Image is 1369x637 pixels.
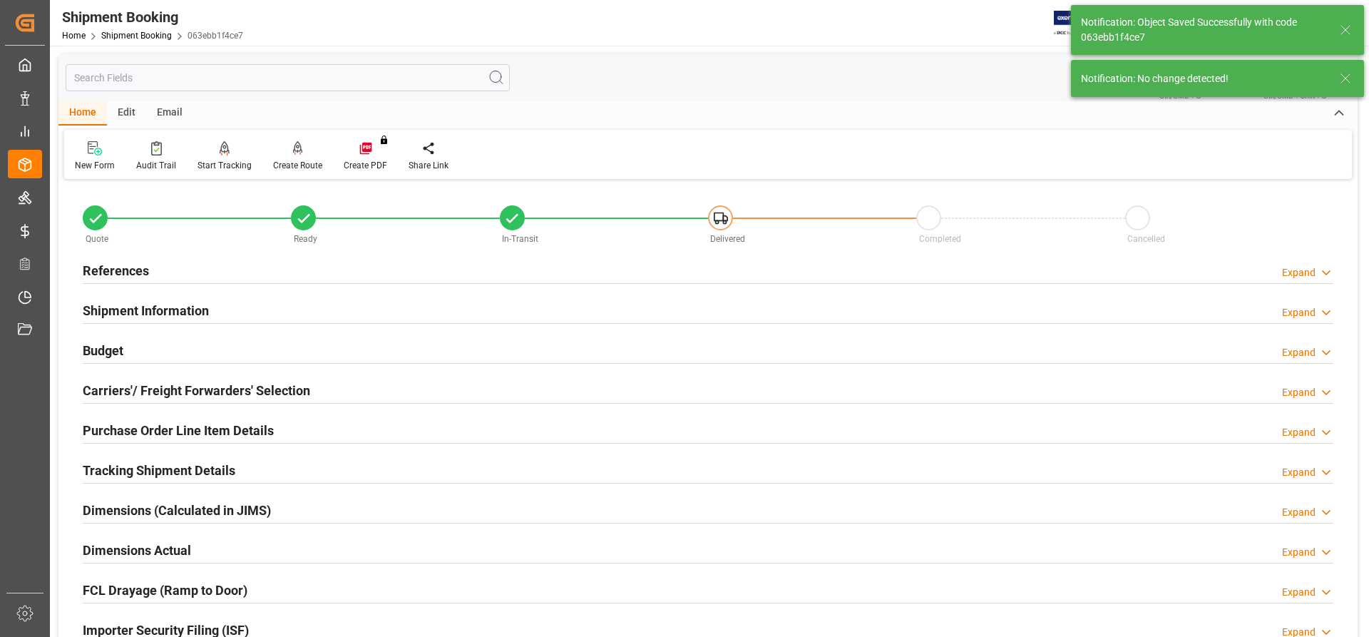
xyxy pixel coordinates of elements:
[146,101,193,126] div: Email
[83,501,271,520] h2: Dimensions (Calculated in JIMS)
[710,234,745,244] span: Delivered
[1282,345,1316,360] div: Expand
[83,541,191,560] h2: Dimensions Actual
[1282,305,1316,320] div: Expand
[58,101,107,126] div: Home
[86,234,108,244] span: Quote
[136,159,176,172] div: Audit Trail
[502,234,538,244] span: In-Transit
[919,234,961,244] span: Completed
[101,31,172,41] a: Shipment Booking
[83,581,247,600] h2: FCL Drayage (Ramp to Door)
[62,31,86,41] a: Home
[83,461,235,480] h2: Tracking Shipment Details
[83,381,310,400] h2: Carriers'/ Freight Forwarders' Selection
[1054,11,1103,36] img: Exertis%20JAM%20-%20Email%20Logo.jpg_1722504956.jpg
[294,234,317,244] span: Ready
[1282,265,1316,280] div: Expand
[1282,545,1316,560] div: Expand
[1282,425,1316,440] div: Expand
[1081,71,1326,86] div: Notification: No change detected!
[1127,234,1165,244] span: Cancelled
[1282,505,1316,520] div: Expand
[66,64,510,91] input: Search Fields
[75,159,115,172] div: New Form
[83,341,123,360] h2: Budget
[83,301,209,320] h2: Shipment Information
[107,101,146,126] div: Edit
[62,6,243,28] div: Shipment Booking
[1081,15,1326,45] div: Notification: Object Saved Successfully with code 063ebb1f4ce7
[83,421,274,440] h2: Purchase Order Line Item Details
[409,159,448,172] div: Share Link
[1282,585,1316,600] div: Expand
[1282,385,1316,400] div: Expand
[198,159,252,172] div: Start Tracking
[83,261,149,280] h2: References
[1282,465,1316,480] div: Expand
[273,159,322,172] div: Create Route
